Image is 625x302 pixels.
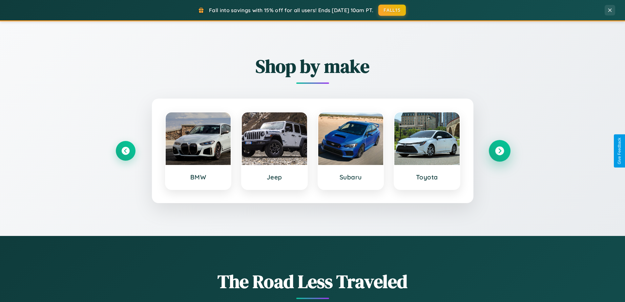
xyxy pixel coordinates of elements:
[172,173,224,181] h3: BMW
[617,138,622,164] div: Give Feedback
[116,54,510,79] h2: Shop by make
[378,5,406,16] button: FALL15
[248,173,301,181] h3: Jeep
[116,269,510,294] h1: The Road Less Traveled
[401,173,453,181] h3: Toyota
[325,173,377,181] h3: Subaru
[209,7,373,13] span: Fall into savings with 15% off for all users! Ends [DATE] 10am PT.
